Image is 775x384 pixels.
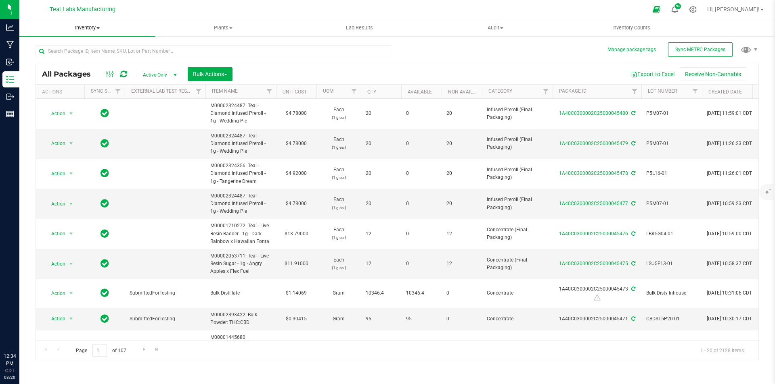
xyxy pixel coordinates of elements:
a: Sync Status [91,88,122,94]
span: Action [44,198,66,210]
span: Infused Preroll (Final Packaging) [487,106,548,121]
p: 12:34 PM CDT [4,353,16,374]
a: Go to the last page [151,344,163,355]
span: M00002393422: Bulk Powder: THC:CBD [210,311,271,326]
a: Go to the next page [138,344,150,355]
span: Action [44,313,66,324]
span: Concentrate [487,289,548,297]
a: Available [408,89,432,95]
td: $4.78000 [276,99,316,129]
span: Plants [156,24,291,31]
span: M00002324487: Teal - Diamond Infused Preroll - 1g - Wedding Pie [210,192,271,216]
a: Audit [427,19,563,36]
a: 1A40C0300002C25000045480 [559,110,628,116]
span: 20 [366,140,396,147]
span: 0 [406,170,437,177]
span: All Packages [42,70,99,79]
span: In Sync [101,313,109,324]
span: Sync from Compliance System [630,110,635,116]
td: $4.92000 [276,159,316,189]
a: 1A40C0300002C25000045477 [559,201,628,206]
span: Sync from Compliance System [630,170,635,176]
span: Audit [428,24,563,31]
span: Sync METRC Packages [675,47,725,52]
span: Bulk Actions [193,71,227,77]
span: Open Ecommerce Menu [647,2,666,17]
a: Package ID [559,88,586,94]
span: In Sync [101,198,109,209]
a: Filter [348,85,361,98]
input: 1 [92,344,107,357]
span: [DATE] 10:59:00 CDT [707,230,752,238]
span: Inventory [19,24,155,31]
p: (1 g ea.) [321,174,356,181]
span: In Sync [101,258,109,269]
button: Export to Excel [626,67,680,81]
p: (1 g ea.) [321,264,356,272]
span: P5M07-01 [646,110,697,117]
span: Sync from Compliance System [630,201,635,206]
td: $11.91000 [276,249,316,279]
span: Bulk Distillate [210,289,271,297]
span: Sync from Compliance System [630,231,635,237]
span: select [66,258,76,270]
button: Receive Non-Cannabis [680,67,746,81]
inline-svg: Manufacturing [6,41,14,49]
span: LBA5G04-01 [646,230,697,238]
span: Each [321,196,356,211]
span: 9+ [676,5,680,8]
span: Infused Preroll (Final Packaging) [487,166,548,181]
a: 1A40C0300002C25000045476 [559,231,628,237]
p: 08/20 [4,374,16,380]
span: In Sync [101,168,109,179]
span: CBDST5P20-01 [646,315,697,323]
span: Action [44,288,66,299]
a: 1A40C0300002C25000045479 [559,141,628,146]
a: External Lab Test Result [131,88,195,94]
span: Infused Preroll (Final Packaging) [487,136,548,151]
a: Filter [192,85,205,98]
span: Each [321,166,356,181]
span: 95 [406,315,437,323]
span: 20 [446,140,477,147]
span: Action [44,258,66,270]
span: M00002324356: Teal - Diamond Infused Preroll - 1g - Tangerine Dream [210,162,271,185]
inline-svg: Analytics [6,23,14,31]
a: Qty [367,89,376,95]
span: 0 [446,315,477,323]
span: In Sync [101,287,109,299]
span: M00001445680: [PERSON_NAME] - Legacy Series 510 Cartridge - 1g - Watermelon OG [210,334,271,365]
span: [DATE] 11:26:01 CDT [707,170,752,177]
span: M00002053711: Teal - Live Resin Sugar - 1g - Angry Apples x Flex Fuel [210,252,271,276]
span: 20 [366,170,396,177]
span: Teal Labs Manufacturing [50,6,115,13]
a: Non-Available [448,89,484,95]
span: Hi, [PERSON_NAME]! [707,6,760,12]
div: 1A40C0300002C25000045471 [551,315,643,323]
span: 20 [446,110,477,117]
span: M00002324487: Teal - Diamond Infused Preroll - 1g - Wedding Pie [210,132,271,156]
button: Bulk Actions [188,67,232,81]
div: Contains Remediated Product [551,293,643,301]
span: Inventory Counts [601,24,661,31]
span: [DATE] 10:31:06 CDT [707,289,752,297]
a: Inventory [19,19,155,36]
span: Gram [321,315,356,323]
span: Gram [321,289,356,297]
span: SubmittedForTesting [130,315,201,323]
span: Sync from Compliance System [630,141,635,146]
p: (1 g ea.) [321,143,356,151]
span: 20 [366,200,396,208]
span: [DATE] 11:26:23 CDT [707,140,752,147]
span: select [66,228,76,239]
span: SubmittedForTesting [130,289,201,297]
span: 12 [366,260,396,268]
span: Action [44,168,66,179]
span: Each [321,106,356,121]
inline-svg: Reports [6,110,14,118]
span: Concentrate (Final Packaging) [487,256,548,272]
span: In Sync [101,228,109,239]
span: Sync from Compliance System [630,316,635,322]
a: Inventory Counts [563,19,700,36]
span: In Sync [101,138,109,149]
